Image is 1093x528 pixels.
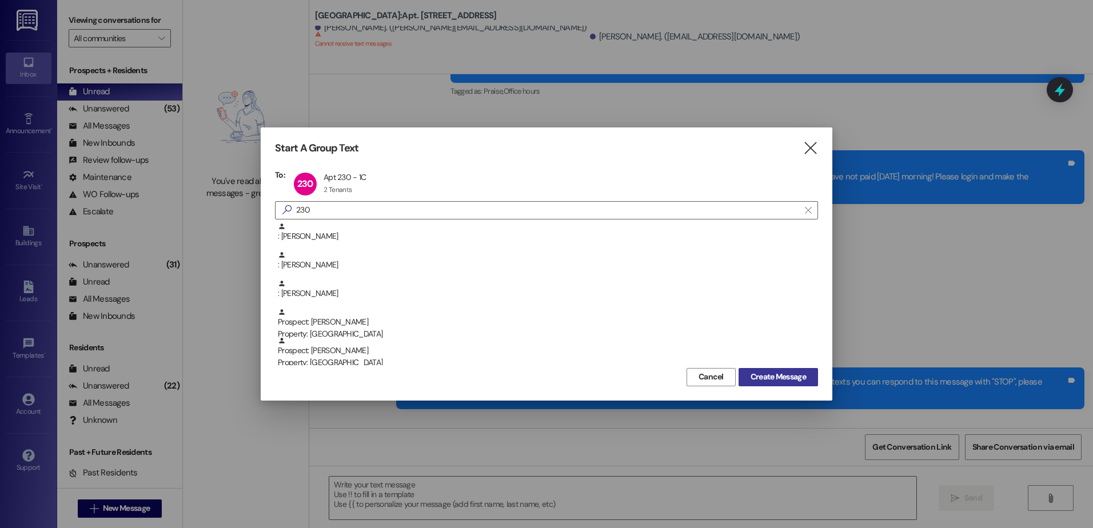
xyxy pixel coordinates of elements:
div: : [PERSON_NAME] [278,222,818,242]
button: Cancel [687,368,736,386]
div: 2 Tenants [324,185,352,194]
div: Apt 230 - 1C [324,172,366,182]
div: Prospect: [PERSON_NAME]Property: [GEOGRAPHIC_DATA] [275,308,818,337]
span: Create Message [751,371,806,383]
button: Create Message [739,368,818,386]
button: Clear text [799,202,817,219]
i:  [805,206,811,215]
div: : [PERSON_NAME] [278,279,818,299]
div: : [PERSON_NAME] [275,279,818,308]
div: : [PERSON_NAME] [275,251,818,279]
i:  [278,204,296,216]
span: 230 [297,178,313,190]
span: Cancel [699,371,724,383]
div: : [PERSON_NAME] [275,222,818,251]
h3: To: [275,170,285,180]
i:  [803,142,818,154]
h3: Start A Group Text [275,142,358,155]
div: Prospect: [PERSON_NAME]Property: [GEOGRAPHIC_DATA] [275,337,818,365]
div: Property: [GEOGRAPHIC_DATA] [278,328,818,340]
div: : [PERSON_NAME] [278,251,818,271]
input: Search for any contact or apartment [296,202,799,218]
div: Property: [GEOGRAPHIC_DATA] [278,357,818,369]
div: Prospect: [PERSON_NAME] [278,308,818,341]
div: Prospect: [PERSON_NAME] [278,337,818,369]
